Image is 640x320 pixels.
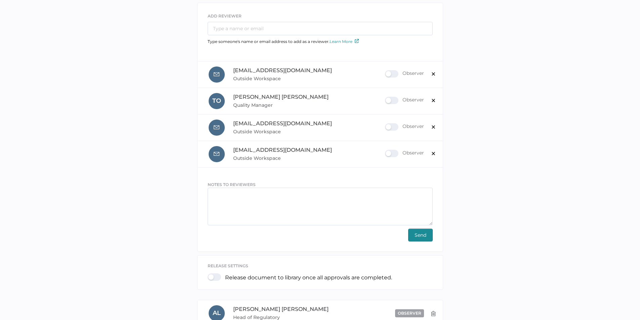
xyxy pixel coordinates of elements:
[208,182,256,187] span: NOTES TO REVIEWERS
[213,309,221,317] span: A L
[208,13,242,18] span: ADD REVIEWER
[214,72,219,76] img: email-icon.8306aa32.svg
[385,123,424,131] div: Observer
[233,128,385,136] span: Outside Workspace
[385,97,424,104] div: Observer
[233,147,332,153] span: [EMAIL_ADDRESS][DOMAIN_NAME]
[233,154,385,162] span: Outside Workspace
[408,229,433,241] button: Send
[208,39,359,44] span: Type someone's name or email address to add as a reviewer.
[225,274,392,281] p: Release document to library once all approvals are completed.
[431,311,436,316] img: delete
[233,101,385,109] span: Quality Manager
[385,70,424,78] div: Observer
[233,75,385,83] span: Outside Workspace
[233,120,332,127] span: [EMAIL_ADDRESS][DOMAIN_NAME]
[330,39,359,44] a: Learn More
[233,306,329,312] span: [PERSON_NAME] [PERSON_NAME]
[233,94,329,100] span: [PERSON_NAME] [PERSON_NAME]
[431,67,436,79] span: ×
[431,121,436,132] span: ×
[208,263,248,268] span: release settings
[214,125,219,129] img: email-icon.8306aa32.svg
[431,147,436,158] span: ×
[415,229,426,241] span: Send
[214,152,219,156] img: email-icon.8306aa32.svg
[233,67,332,74] span: [EMAIL_ADDRESS][DOMAIN_NAME]
[385,150,424,157] div: Observer
[208,22,433,35] input: Type a name or email
[431,94,436,105] span: ×
[398,311,421,316] span: observer
[212,97,221,104] span: T O
[355,39,359,43] img: external-link-icon.7ec190a1.svg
